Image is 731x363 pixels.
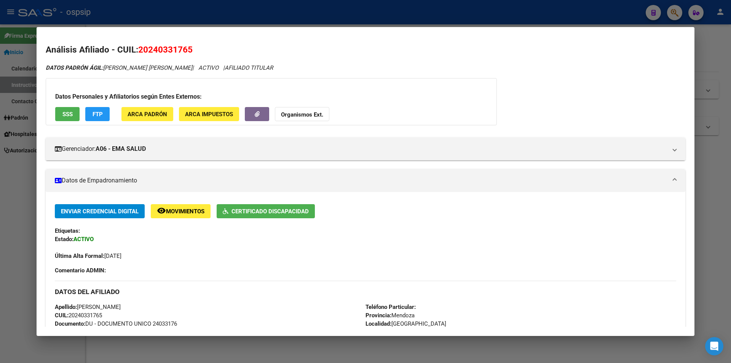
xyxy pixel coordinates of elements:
h3: Datos Personales y Afiliatorios según Entes Externos: [55,92,487,101]
mat-expansion-panel-header: Datos de Empadronamiento [46,169,685,192]
button: ARCA Impuestos [179,107,239,121]
span: 20240331765 [55,312,102,319]
span: FTP [93,111,103,118]
mat-panel-title: Datos de Empadronamiento [55,176,667,185]
span: ARCA Padrón [128,111,167,118]
div: Open Intercom Messenger [705,337,723,355]
span: DU - DOCUMENTO UNICO 24033176 [55,320,177,327]
h3: DATOS DEL AFILIADO [55,288,676,296]
span: AFILIADO TITULAR [225,64,273,71]
span: Movimientos [166,208,204,215]
span: [PERSON_NAME] [PERSON_NAME] [46,64,192,71]
mat-panel-title: Gerenciador: [55,144,667,154]
span: [PERSON_NAME] [55,304,121,310]
mat-icon: remove_red_eye [157,206,166,215]
strong: Provincia: [365,312,391,319]
i: | ACTIVO | [46,64,273,71]
strong: A06 - EMA SALUD [96,144,146,154]
strong: DATOS PADRÓN ÁGIL: [46,64,103,71]
strong: Localidad: [365,320,391,327]
strong: Apellido: [55,304,77,310]
strong: Última Alta Formal: [55,253,104,259]
strong: Documento: [55,320,85,327]
span: ARCA Impuestos [185,111,233,118]
strong: ACTIVO [73,236,94,243]
span: [DATE] [55,253,121,259]
strong: Organismos Ext. [281,111,323,118]
span: SSS [62,111,73,118]
strong: Etiquetas: [55,227,80,234]
span: 20240331765 [138,45,193,54]
h2: Análisis Afiliado - CUIL: [46,43,685,56]
button: ARCA Padrón [121,107,173,121]
button: SSS [55,107,80,121]
span: Certificado Discapacidad [231,208,309,215]
button: Movimientos [151,204,211,218]
button: FTP [85,107,110,121]
strong: CUIL: [55,312,69,319]
span: Mendoza [365,312,415,319]
button: Organismos Ext. [275,107,329,121]
span: [GEOGRAPHIC_DATA] [365,320,446,327]
mat-expansion-panel-header: Gerenciador:A06 - EMA SALUD [46,138,685,160]
button: Enviar Credencial Digital [55,204,145,218]
button: Certificado Discapacidad [217,204,315,218]
strong: Teléfono Particular: [365,304,416,310]
span: Enviar Credencial Digital [61,208,139,215]
strong: Comentario ADMIN: [55,267,106,274]
strong: Estado: [55,236,73,243]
